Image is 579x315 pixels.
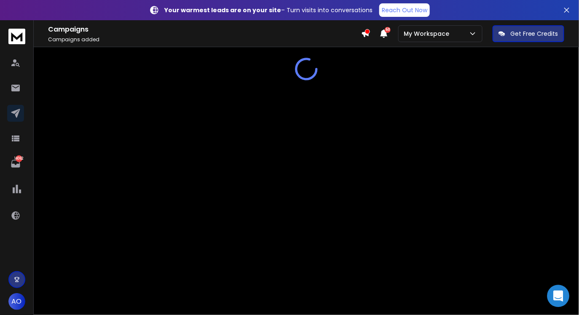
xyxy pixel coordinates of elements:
[8,29,25,44] img: logo
[404,29,453,38] p: My Workspace
[379,3,430,17] a: Reach Out Now
[510,29,558,38] p: Get Free Credits
[8,293,25,310] button: AO
[547,285,570,307] div: Open Intercom Messenger
[493,25,564,42] button: Get Free Credits
[7,155,24,172] a: 14062
[164,6,281,14] strong: Your warmest leads are on your site
[16,155,22,162] p: 14062
[48,36,361,43] p: Campaigns added
[385,27,391,33] span: 50
[382,6,427,14] p: Reach Out Now
[48,24,361,35] h1: Campaigns
[164,6,373,14] p: – Turn visits into conversations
